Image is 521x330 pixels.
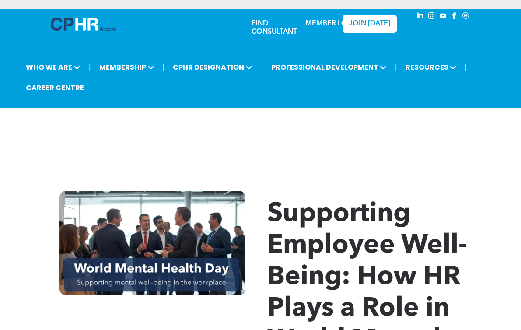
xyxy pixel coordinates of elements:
a: MEMBER LOGIN [305,20,360,27]
span: CPHR DESIGNATION [170,59,255,75]
li: | [261,58,263,76]
li: | [163,58,165,76]
a: Social network [461,11,471,23]
img: A blue and white logo for cp alberta [51,18,116,31]
a: youtube [438,11,448,23]
li: | [89,58,91,76]
span: PROFESSIONAL DEVELOPMENT [269,59,389,75]
a: FIND CONSULTANT [252,20,297,35]
a: instagram [427,11,437,23]
a: facebook [450,11,459,23]
li: | [465,58,467,76]
span: JOIN [DATE] [349,20,390,28]
a: linkedin [416,11,425,23]
span: RESOURCES [403,59,459,75]
li: | [395,58,397,76]
a: CAREER CENTRE [23,80,87,96]
span: WHO WE ARE [23,59,83,75]
span: MEMBERSHIP [97,59,157,75]
a: JOIN [DATE] [343,15,397,33]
